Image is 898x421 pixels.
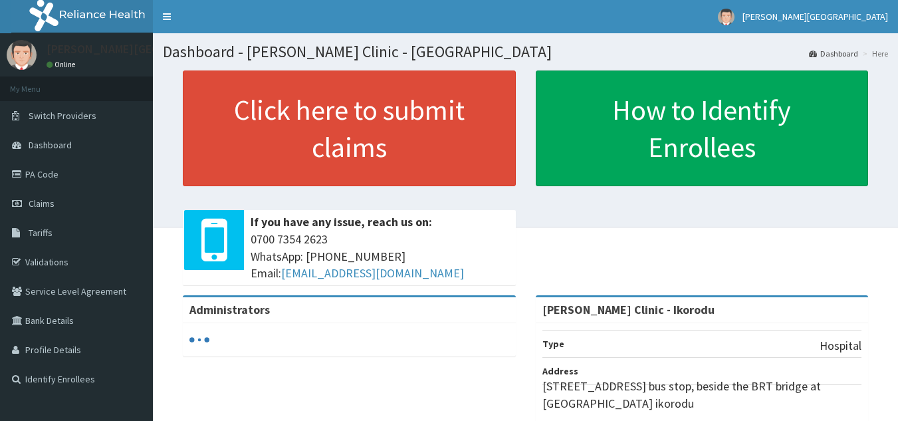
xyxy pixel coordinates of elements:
[742,11,888,23] span: [PERSON_NAME][GEOGRAPHIC_DATA]
[542,378,862,412] p: [STREET_ADDRESS] bus stop, beside the BRT bridge at [GEOGRAPHIC_DATA] ikorodu
[809,48,858,59] a: Dashboard
[251,231,509,282] span: 0700 7354 2623 WhatsApp: [PHONE_NUMBER] Email:
[47,60,78,69] a: Online
[859,48,888,59] li: Here
[542,365,578,377] b: Address
[183,70,516,186] a: Click here to submit claims
[536,70,869,186] a: How to Identify Enrollees
[163,43,888,61] h1: Dashboard - [PERSON_NAME] Clinic - [GEOGRAPHIC_DATA]
[542,338,564,350] b: Type
[542,302,715,317] strong: [PERSON_NAME] Clinic - Ikorodu
[29,227,53,239] span: Tariffs
[47,43,243,55] p: [PERSON_NAME][GEOGRAPHIC_DATA]
[251,214,432,229] b: If you have any issue, reach us on:
[281,265,464,281] a: [EMAIL_ADDRESS][DOMAIN_NAME]
[189,302,270,317] b: Administrators
[29,110,96,122] span: Switch Providers
[7,40,37,70] img: User Image
[29,198,55,210] span: Claims
[189,330,209,350] svg: audio-loading
[820,337,861,354] p: Hospital
[718,9,734,25] img: User Image
[29,139,72,151] span: Dashboard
